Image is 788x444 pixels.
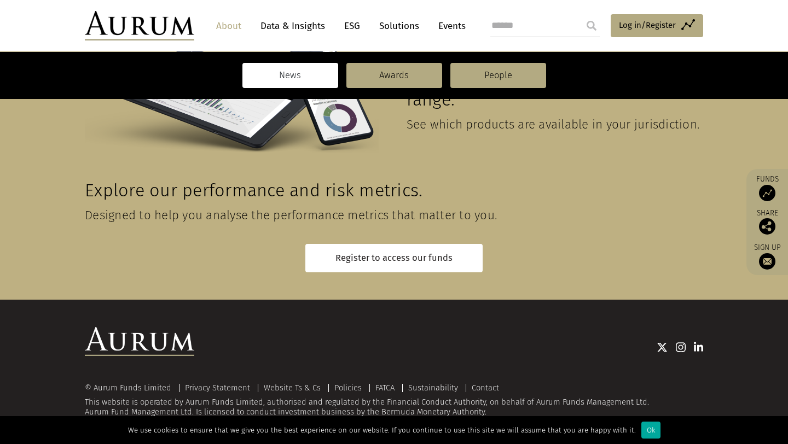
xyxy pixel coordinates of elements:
[759,253,775,270] img: Sign up to our newsletter
[85,208,497,223] span: Designed to help you analyse the performance metrics that matter to you.
[433,16,466,36] a: Events
[619,19,676,32] span: Log in/Register
[85,180,422,201] span: Explore our performance and risk metrics.
[305,244,483,272] a: Register to access our funds
[581,15,602,37] input: Submit
[641,422,660,439] div: Ok
[85,383,703,417] div: This website is operated by Aurum Funds Limited, authorised and regulated by the Financial Conduc...
[752,174,783,201] a: Funds
[242,63,338,88] a: News
[346,63,442,88] a: Awards
[676,342,686,353] img: Instagram icon
[611,14,703,37] a: Log in/Register
[264,383,321,393] a: Website Ts & Cs
[408,383,458,393] a: Sustainability
[85,327,194,357] img: Aurum Logo
[759,185,775,201] img: Access Funds
[255,16,331,36] a: Data & Insights
[472,383,499,393] a: Contact
[375,383,395,393] a: FATCA
[339,16,366,36] a: ESG
[334,383,362,393] a: Policies
[694,342,704,353] img: Linkedin icon
[85,11,194,40] img: Aurum
[752,209,783,235] div: Share
[407,117,700,132] span: See which products are available in your jurisdiction.
[657,342,668,353] img: Twitter icon
[450,63,546,88] a: People
[374,16,425,36] a: Solutions
[85,384,177,392] div: © Aurum Funds Limited
[211,16,247,36] a: About
[185,383,250,393] a: Privacy Statement
[759,218,775,235] img: Share this post
[752,243,783,270] a: Sign up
